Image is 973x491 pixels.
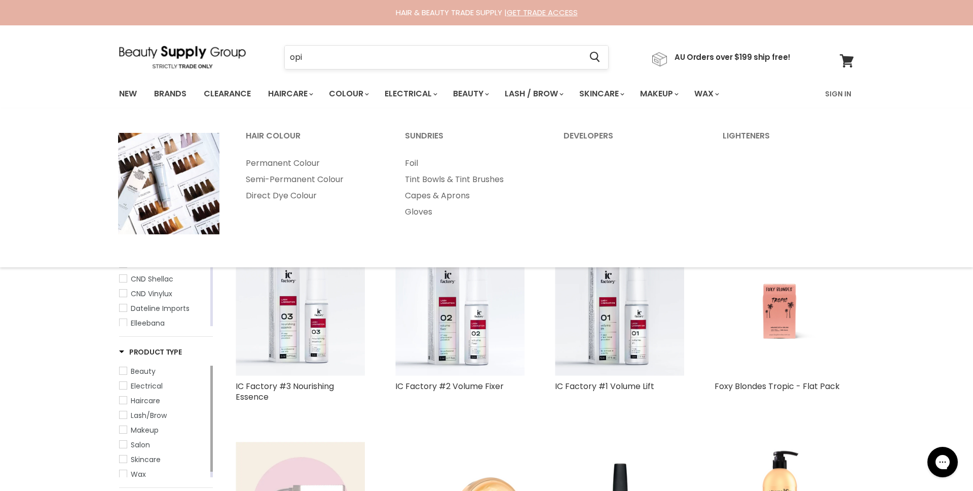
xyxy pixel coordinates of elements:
[710,128,867,153] a: Lighteners
[119,439,208,450] a: Salon
[555,247,684,376] img: IC Factory #1 Volume Lift
[119,469,208,480] a: Wax
[119,425,208,436] a: Makeup
[233,155,390,171] a: Permanent Colour
[395,247,525,376] img: IC Factory #2 Volume Fixer
[119,318,208,329] a: Elleebana
[392,188,549,204] a: Capes & Aprons
[392,155,549,171] a: Foil
[392,171,549,188] a: Tint Bowls & Tint Brushes
[119,395,208,406] a: Haircare
[131,440,150,450] span: Salon
[106,8,867,18] div: HAIR & BEAUTY TRADE SUPPLY |
[819,83,857,104] a: Sign In
[260,83,319,104] a: Haircare
[395,380,504,392] a: IC Factory #2 Volume Fixer
[445,83,495,104] a: Beauty
[731,247,828,376] img: Foxy Blondes Tropic - Flat Pack
[131,454,161,465] span: Skincare
[111,79,773,109] ul: Main menu
[581,46,608,69] button: Search
[131,289,172,299] span: CND Vinylux
[131,259,170,269] span: Clever Curl
[119,454,208,465] a: Skincare
[555,380,654,392] a: IC Factory #1 Volume Lift
[119,303,208,314] a: Dateline Imports
[687,83,725,104] a: Wax
[119,380,208,392] a: Electrical
[922,443,963,481] iframe: Gorgias live chat messenger
[321,83,375,104] a: Colour
[285,46,581,69] input: Search
[236,380,334,403] a: IC Factory #3 Nourishing Essence
[119,288,208,299] a: CND Vinylux
[632,83,685,104] a: Makeup
[131,274,173,284] span: CND Shellac
[715,380,840,392] a: Foxy Blondes Tropic - Flat Pack
[131,318,165,328] span: Elleebana
[131,410,167,420] span: Lash/Brow
[131,303,190,313] span: Dateline Imports
[119,366,208,377] a: Beauty
[392,128,549,153] a: Sundries
[146,83,194,104] a: Brands
[284,45,609,69] form: Product
[377,83,443,104] a: Electrical
[131,469,146,479] span: Wax
[551,128,708,153] a: Developers
[119,273,208,285] a: CND Shellac
[111,83,144,104] a: New
[392,204,549,220] a: Gloves
[233,128,390,153] a: Hair Colour
[131,396,160,406] span: Haircare
[233,171,390,188] a: Semi-Permanent Colour
[106,79,867,109] nav: Main
[236,247,365,376] img: IC Factory #3 Nourishing Essence
[131,381,163,391] span: Electrical
[572,83,630,104] a: Skincare
[119,410,208,421] a: Lash/Brow
[233,155,390,204] ul: Main menu
[119,347,182,357] h3: Product Type
[497,83,570,104] a: Lash / Brow
[196,83,258,104] a: Clearance
[715,247,844,376] a: Foxy Blondes Tropic - Flat Pack
[233,188,390,204] a: Direct Dye Colour
[392,155,549,220] ul: Main menu
[131,366,156,376] span: Beauty
[131,425,159,435] span: Makeup
[507,7,578,18] a: GET TRADE ACCESS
